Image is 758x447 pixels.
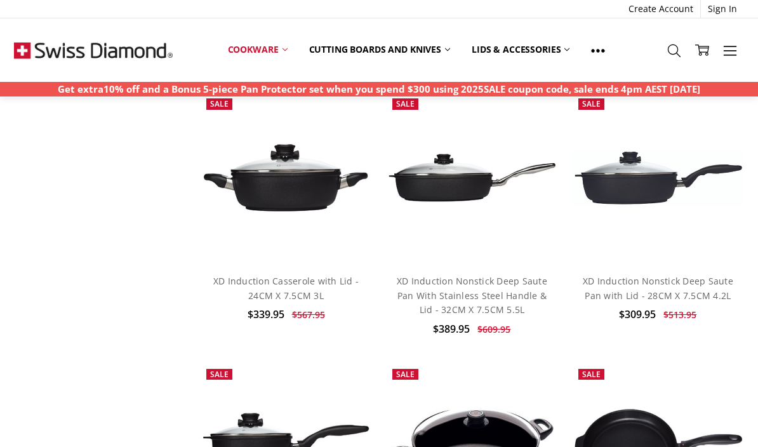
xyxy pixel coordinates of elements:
span: $339.95 [248,307,284,321]
a: XD Induction Casserole with Lid - 24CM X 7.5CM 3L [200,92,372,264]
span: Sale [210,369,229,380]
p: Get extra10% off and a Bonus 5-piece Pan Protector set when you spend $300 using 2025SALE coupon ... [58,82,700,97]
img: Free Shipping On Every Order [14,18,173,82]
img: XD Induction Casserole with Lid - 24CM X 7.5CM 3L [200,141,372,214]
span: Sale [396,369,415,380]
a: XD Induction Nonstick Deep Saute Pan with Lid - 28CM X 7.5CM 4.2L [572,92,744,264]
span: $389.95 [433,322,470,336]
a: XD Induction Nonstick Deep Saute Pan with Lid - 28CM X 7.5CM 4.2L [583,275,733,301]
span: Sale [582,98,601,109]
a: Add to Cart [401,225,544,250]
a: Add to Cart [586,225,729,250]
a: Add to Cart [215,225,358,250]
a: Lids & Accessories [461,36,580,63]
a: Cookware [217,36,298,63]
span: $567.95 [292,309,325,321]
span: $609.95 [477,323,510,335]
a: XD Induction Nonstick Deep Saute Pan With Stainless Steel Handle & Lid - 32CM X 7.5CM 5.5L [386,92,558,264]
a: Show All [580,36,616,64]
a: XD Induction Casserole with Lid - 24CM X 7.5CM 3L [213,275,359,301]
a: XD Induction Nonstick Deep Saute Pan With Stainless Steel Handle & Lid - 32CM X 7.5CM 5.5L [397,275,547,316]
span: Sale [582,369,601,380]
img: XD Induction Nonstick Deep Saute Pan with Lid - 28CM X 7.5CM 4.2L [572,150,744,206]
span: Sale [396,98,415,109]
span: Sale [210,98,229,109]
a: Cutting boards and knives [298,36,462,63]
span: $513.95 [663,309,696,321]
img: XD Induction Nonstick Deep Saute Pan With Stainless Steel Handle & Lid - 32CM X 7.5CM 5.5L [386,150,558,205]
span: $309.95 [619,307,656,321]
